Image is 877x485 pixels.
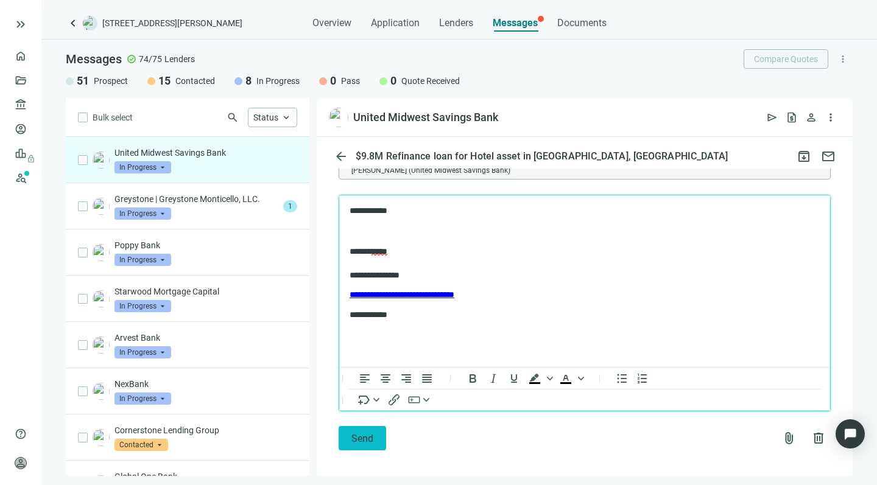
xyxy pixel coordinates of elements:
[175,75,215,87] span: Contacted
[114,285,297,298] p: Starwood Mortgage Capital
[833,49,853,69] button: more_vert
[504,371,524,386] button: Underline
[786,111,798,124] span: request_quote
[821,108,840,127] button: more_vert
[283,200,297,212] span: 1
[139,53,162,65] span: 74/75
[83,16,97,30] img: deal-logo
[801,108,821,127] button: person
[524,371,555,386] div: Background color Black
[329,144,353,169] button: arrow_back
[164,53,195,65] span: Lenders
[353,110,498,125] div: United Midwest Savings Bank
[462,371,483,386] button: Bold
[114,239,297,251] p: Poppy Bank
[792,144,816,169] button: archive
[347,164,515,176] span: Aaron Hodgkins (United Midwest Savings Bank)
[837,54,848,65] span: more_vert
[782,431,797,445] span: attach_file
[329,108,348,127] img: 7908db82-90b8-47ca-bf80-a2636e0c04cc
[341,75,360,87] span: Pass
[15,428,27,440] span: help
[557,17,607,29] span: Documents
[102,17,242,29] span: [STREET_ADDRESS][PERSON_NAME]
[766,111,778,124] span: send
[77,74,89,88] span: 51
[227,111,239,124] span: search
[114,393,171,405] span: In Progress
[93,244,110,261] img: 23116ad4-cdb1-466d-81ec-73c9754c95e1
[371,17,420,29] span: Application
[93,152,110,169] img: 7908db82-90b8-47ca-bf80-a2636e0c04cc
[114,147,297,159] p: United Midwest Savings Bank
[744,49,828,69] button: Compare Quotes
[114,470,297,483] p: Global One Bank
[375,371,396,386] button: Align center
[777,426,801,450] button: attach_file
[114,332,297,344] p: Arvest Bank
[353,150,731,162] div: $9.8M Refinance loan for Hotel asset in [GEOGRAPHIC_DATA], [GEOGRAPHIC_DATA]
[158,74,171,88] span: 15
[339,195,830,367] iframe: Rich Text Area
[114,424,297,436] p: Cornerstone Lending Group
[93,383,110,400] img: ed4a054d-4aca-4c59-8754-aed87b183a0b.png
[816,144,840,169] button: mail
[611,371,632,386] button: Bullet list
[94,75,128,87] span: Prospect
[13,17,28,32] button: keyboard_double_arrow_right
[351,164,510,176] span: [PERSON_NAME] (United Midwest Savings Bank)
[312,17,351,29] span: Overview
[339,426,386,450] button: Send
[806,426,831,450] button: delete
[127,54,136,64] span: check_circle
[354,371,375,386] button: Align left
[114,161,171,173] span: In Progress
[384,393,404,407] button: Insert/edit link
[351,433,373,444] span: Send
[836,419,865,448] div: Open Intercom Messenger
[281,112,292,123] span: keyboard_arrow_up
[93,290,110,307] img: aaac9ac5-2777-403b-8424-57620df6724f
[114,208,171,220] span: In Progress
[114,300,171,312] span: In Progress
[782,108,801,127] button: request_quote
[114,439,168,451] span: Contacted
[93,429,110,446] img: f3f17009-5499-4fdb-ae24-b4f85919d8eb
[253,113,278,122] span: Status
[114,254,171,266] span: In Progress
[256,75,300,87] span: In Progress
[390,74,396,88] span: 0
[811,431,826,445] span: delete
[439,17,473,29] span: Lenders
[821,149,836,164] span: mail
[401,75,460,87] span: Quote Received
[805,111,817,124] span: person
[555,371,586,386] div: Text color Black
[245,74,252,88] span: 8
[334,149,348,164] span: arrow_back
[763,108,782,127] button: send
[483,371,504,386] button: Italic
[93,111,133,124] span: Bulk select
[797,149,811,164] span: archive
[417,371,437,386] button: Justify
[114,193,278,205] p: Greystone | Greystone Monticello, LLC.
[93,198,110,215] img: 61a9af4f-95bd-418e-8bb7-895b5800da7c.png
[493,17,538,29] span: Messages
[632,371,653,386] button: Numbered list
[15,457,27,469] span: person
[825,111,837,124] span: more_vert
[330,74,336,88] span: 0
[93,337,110,354] img: 3533ad5c-8229-4b31-b6f7-adae5dea4ff3.png
[396,371,417,386] button: Align right
[114,378,297,390] p: NexBank
[354,393,384,407] button: Insert merge tag
[66,52,122,66] span: Messages
[66,16,80,30] a: keyboard_arrow_left
[114,346,171,358] span: In Progress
